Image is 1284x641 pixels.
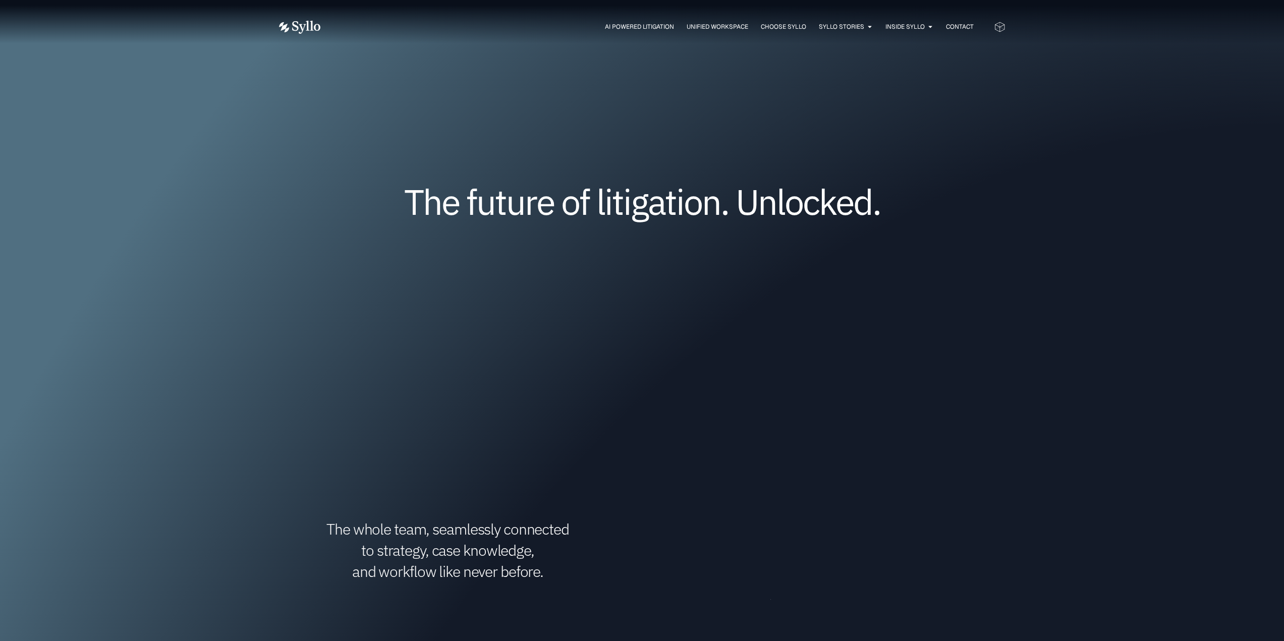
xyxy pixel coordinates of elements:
[605,22,674,31] a: AI Powered Litigation
[761,22,806,31] a: Choose Syllo
[341,22,974,32] div: Menu Toggle
[885,22,925,31] a: Inside Syllo
[341,22,974,32] nav: Menu
[279,21,320,34] img: Vector
[687,22,748,31] a: Unified Workspace
[279,518,617,582] h1: The whole team, seamlessly connected to strategy, case knowledge, and workflow like never before.
[946,22,974,31] a: Contact
[340,185,945,218] h1: The future of litigation. Unlocked.
[819,22,864,31] a: Syllo Stories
